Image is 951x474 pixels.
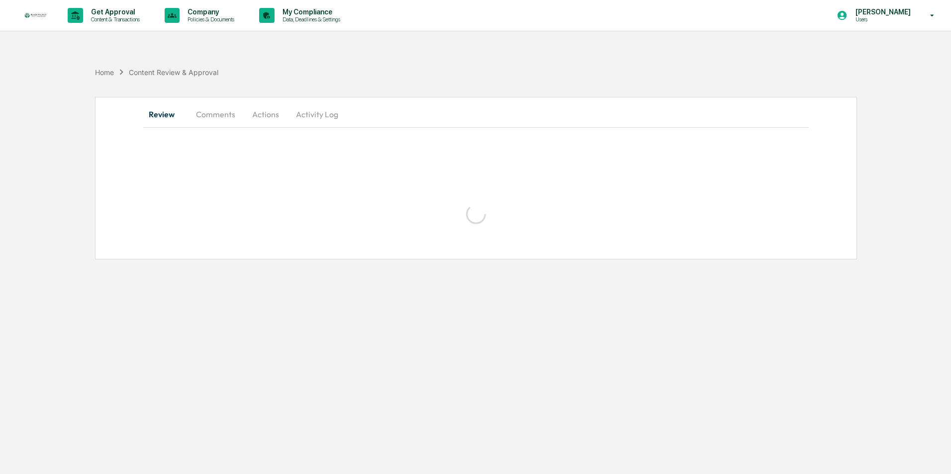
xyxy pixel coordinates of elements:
div: secondary tabs example [143,102,809,126]
p: My Compliance [275,8,345,16]
img: logo [24,12,48,19]
button: Activity Log [288,102,346,126]
button: Actions [243,102,288,126]
p: Policies & Documents [180,16,239,23]
div: Home [95,68,114,77]
p: Content & Transactions [83,16,145,23]
button: Review [143,102,188,126]
button: Comments [188,102,243,126]
p: Users [848,16,916,23]
p: Get Approval [83,8,145,16]
p: Data, Deadlines & Settings [275,16,345,23]
p: [PERSON_NAME] [848,8,916,16]
p: Company [180,8,239,16]
div: Content Review & Approval [129,68,218,77]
